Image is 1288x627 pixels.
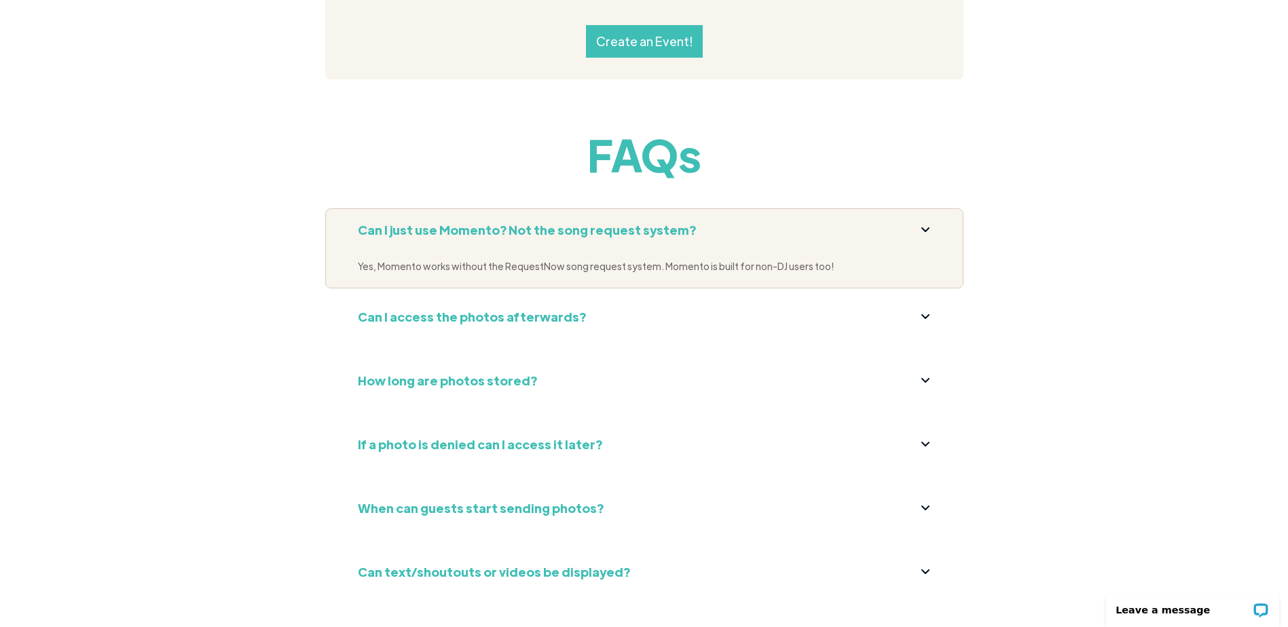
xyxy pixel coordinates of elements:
img: dropdown icon [921,227,930,232]
strong: Can text/shoutouts or videos be displayed? [358,564,630,579]
p: Yes, Momento works without the RequestNow song request system. Momento is built for non-DJ users ... [358,258,931,274]
strong: If a photo is denied can I access it later? [358,436,602,452]
h1: FAQs [325,127,963,181]
iframe: LiveChat chat widget [1097,584,1288,627]
strong: Can I just use Momento? Not the song request system? [358,222,696,237]
img: down arrow [921,314,930,319]
strong: How long are photos stored? [358,373,537,388]
strong: When can guests start sending photos? [358,500,604,516]
a: Create an Event! [586,25,703,58]
strong: Can I access the photos afterwards? [358,309,586,324]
